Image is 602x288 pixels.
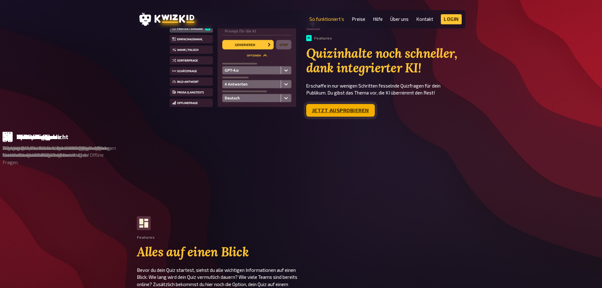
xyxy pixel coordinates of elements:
a: Login [441,14,462,24]
div: KI [306,35,312,41]
div: Features [137,235,155,240]
h2: Alles auf einen Blick [137,245,301,259]
a: Jetzt ausprobieren [306,104,375,117]
a: So funktioniert's [309,16,344,22]
h2: Quizinhalte noch schneller, dank integrierter KI! [306,46,465,75]
a: Preise [352,16,365,22]
img: Freetext AI [170,24,296,109]
a: Kontakt [416,16,433,22]
div: Multiple Choice [375,133,420,140]
a: Über uns [390,16,409,22]
p: Für kluge Köpfe, die keine Antwortmöglichkeiten brauchen, eignen sich die offenen Fragen. [0,144,116,159]
p: Achtung kreative Runde. Lass die User eigene Bilder hochladen, um die Frage zu beantworten! [121,144,236,159]
div: Features [306,35,332,41]
p: Du willst etwas in die richtige Reihenfolge bringen. Nimm’ eine Sortierfrage! [482,144,597,159]
p: Wie viele Nashörner es auf der Welt gibt, fragst du am besten mit einer Schätzfrage! [241,144,356,159]
p: Antwort A, B, C oder doch Antwort D? Keine Ahnung, aber im Zweifelsfall immer Antwort C! [362,144,477,159]
div: Uploadfrage [135,133,172,140]
a: Hilfe [373,16,383,22]
div: Schätzfrage [255,133,291,140]
div: Freie Eingabe [14,133,54,140]
p: Erschaffe in nur wenigen Schritten fesselnde Quizfragen für dein Publikum. Du gibst das Thema vor... [306,82,465,96]
div: Sortierfrage [496,133,532,140]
